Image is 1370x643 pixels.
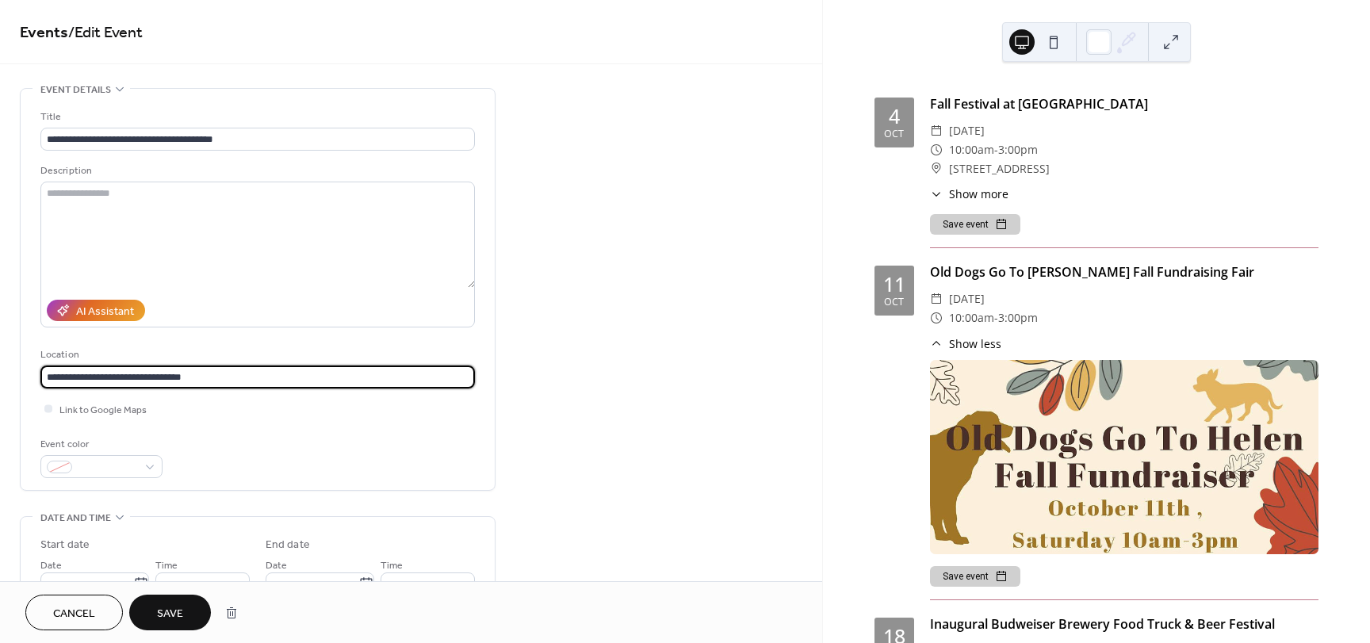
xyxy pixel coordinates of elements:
button: AI Assistant [47,300,145,321]
span: 3:00pm [998,308,1038,327]
span: [DATE] [949,289,985,308]
span: Save [157,606,183,622]
div: ​ [930,186,943,202]
span: [STREET_ADDRESS] [949,159,1050,178]
button: Save event [930,566,1020,587]
span: - [994,140,998,159]
button: Save [129,595,211,630]
div: Location [40,346,472,363]
span: Date and time [40,510,111,526]
span: Link to Google Maps [59,402,147,419]
span: [DATE] [949,121,985,140]
div: Description [40,163,472,179]
span: Time [155,557,178,574]
div: ​ [930,308,943,327]
a: Events [20,17,68,48]
span: - [994,308,998,327]
div: Oct [884,129,904,140]
span: Event details [40,82,111,98]
span: 10:00am [949,308,994,327]
div: Start date [40,537,90,553]
span: 10:00am [949,140,994,159]
span: Show less [949,335,1001,352]
div: End date [266,537,310,553]
div: AI Assistant [76,304,134,320]
span: Date [266,557,287,574]
span: Cancel [53,606,95,622]
div: ​ [930,159,943,178]
button: Save event [930,214,1020,235]
span: / Edit Event [68,17,143,48]
span: Date [40,557,62,574]
button: ​Show less [930,335,1001,352]
button: ​Show more [930,186,1008,202]
div: ​ [930,121,943,140]
span: Time [381,557,403,574]
div: Title [40,109,472,125]
div: ​ [930,140,943,159]
div: Event color [40,436,159,453]
button: Cancel [25,595,123,630]
div: 11 [883,274,905,294]
div: 4 [889,106,900,126]
span: 3:00pm [998,140,1038,159]
div: Old Dogs Go To [PERSON_NAME] Fall Fundraising Fair [930,262,1318,281]
div: Oct [884,297,904,308]
span: Show more [949,186,1008,202]
div: Fall Festival at [GEOGRAPHIC_DATA] [930,94,1318,113]
div: Inaugural Budweiser Brewery Food Truck & Beer Festival [930,614,1318,633]
div: ​ [930,289,943,308]
div: ​ [930,335,943,352]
